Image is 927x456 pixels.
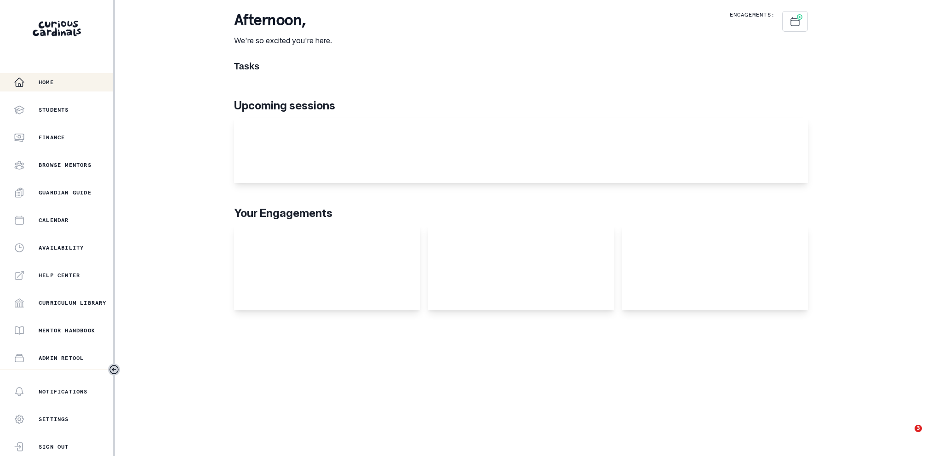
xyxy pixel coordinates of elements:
span: 3 [915,425,922,432]
p: Home [39,79,54,86]
p: Upcoming sessions [234,97,808,114]
button: Toggle sidebar [108,364,120,376]
h1: Tasks [234,61,808,72]
img: Curious Cardinals Logo [33,21,81,36]
p: Sign Out [39,443,69,450]
p: afternoon , [234,11,332,29]
iframe: Intercom live chat [896,425,918,447]
p: Availability [39,244,84,251]
p: We're so excited you're here. [234,35,332,46]
p: Curriculum Library [39,299,107,307]
p: Your Engagements [234,205,808,222]
p: Finance [39,134,65,141]
p: Help Center [39,272,80,279]
p: Admin Retool [39,354,84,362]
p: Notifications [39,388,88,395]
p: Students [39,106,69,114]
button: Schedule Sessions [782,11,808,32]
p: Settings [39,416,69,423]
p: Engagements: [730,11,775,18]
p: Calendar [39,217,69,224]
p: Guardian Guide [39,189,92,196]
p: Mentor Handbook [39,327,95,334]
p: Browse Mentors [39,161,92,169]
